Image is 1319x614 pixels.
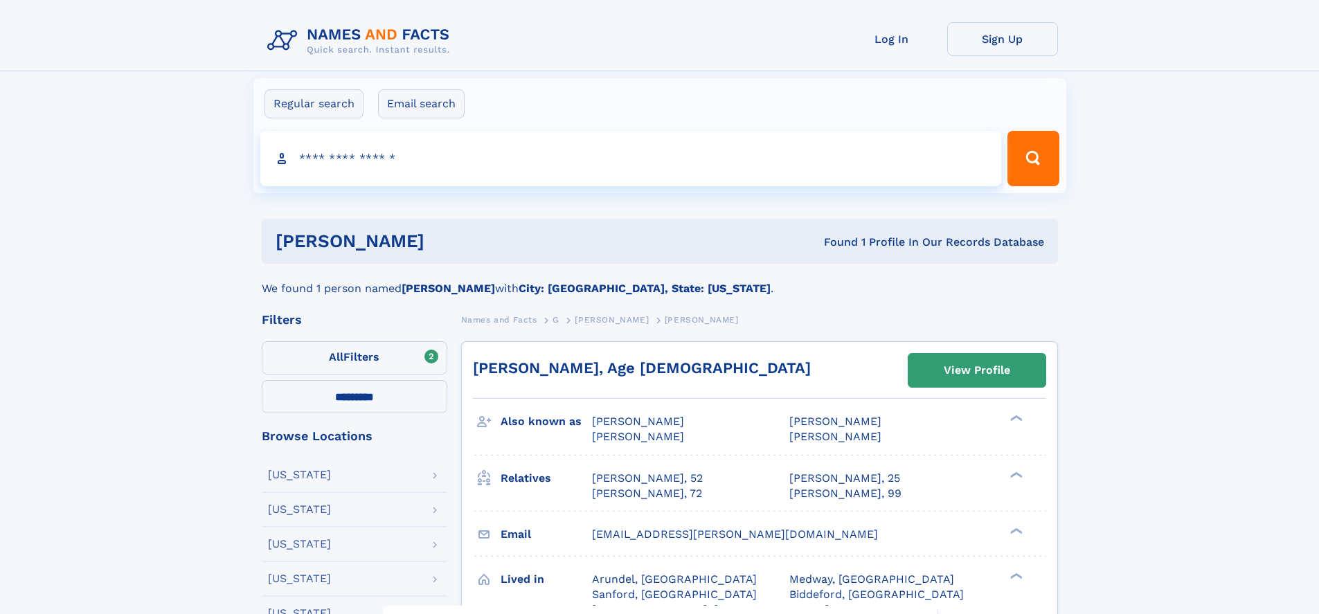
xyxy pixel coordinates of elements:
[789,486,901,501] a: [PERSON_NAME], 99
[262,22,461,60] img: Logo Names and Facts
[1007,526,1023,535] div: ❯
[624,235,1044,250] div: Found 1 Profile In Our Records Database
[789,471,900,486] a: [PERSON_NAME], 25
[789,588,964,601] span: Biddeford, [GEOGRAPHIC_DATA]
[262,430,447,442] div: Browse Locations
[276,233,625,250] h1: [PERSON_NAME]
[592,486,702,501] a: [PERSON_NAME], 72
[519,282,771,295] b: City: [GEOGRAPHIC_DATA], State: [US_STATE]
[262,314,447,326] div: Filters
[665,315,739,325] span: [PERSON_NAME]
[378,89,465,118] label: Email search
[592,588,757,601] span: Sanford, [GEOGRAPHIC_DATA]
[264,89,364,118] label: Regular search
[947,22,1058,56] a: Sign Up
[592,527,878,541] span: [EMAIL_ADDRESS][PERSON_NAME][DOMAIN_NAME]
[473,359,811,377] a: [PERSON_NAME], Age [DEMOGRAPHIC_DATA]
[1007,131,1059,186] button: Search Button
[262,264,1058,297] div: We found 1 person named with .
[789,430,881,443] span: [PERSON_NAME]
[329,350,343,363] span: All
[501,568,592,591] h3: Lived in
[592,415,684,428] span: [PERSON_NAME]
[575,315,649,325] span: [PERSON_NAME]
[592,572,757,586] span: Arundel, [GEOGRAPHIC_DATA]
[268,504,331,515] div: [US_STATE]
[789,415,881,428] span: [PERSON_NAME]
[592,430,684,443] span: [PERSON_NAME]
[461,311,537,328] a: Names and Facts
[1007,571,1023,580] div: ❯
[268,573,331,584] div: [US_STATE]
[836,22,947,56] a: Log In
[268,469,331,480] div: [US_STATE]
[501,410,592,433] h3: Also known as
[553,315,559,325] span: G
[268,539,331,550] div: [US_STATE]
[908,354,1046,387] a: View Profile
[1007,414,1023,423] div: ❯
[402,282,495,295] b: [PERSON_NAME]
[944,354,1010,386] div: View Profile
[1007,470,1023,479] div: ❯
[592,471,703,486] a: [PERSON_NAME], 52
[575,311,649,328] a: [PERSON_NAME]
[501,523,592,546] h3: Email
[501,467,592,490] h3: Relatives
[789,572,954,586] span: Medway, [GEOGRAPHIC_DATA]
[262,341,447,374] label: Filters
[260,131,1002,186] input: search input
[553,311,559,328] a: G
